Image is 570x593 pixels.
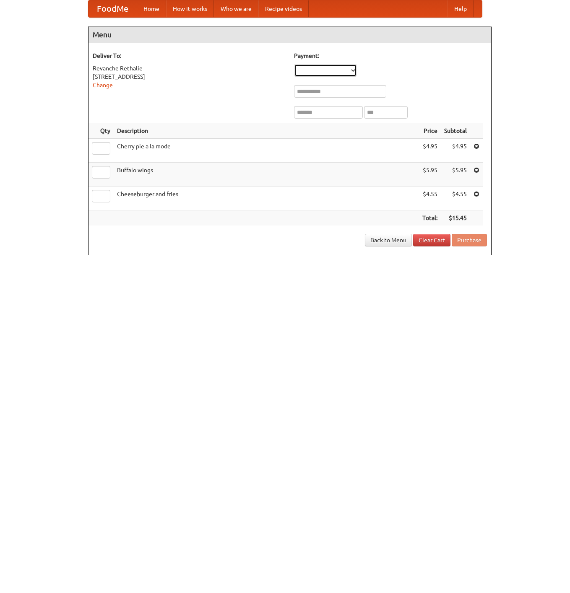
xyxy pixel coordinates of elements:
[88,0,137,17] a: FoodMe
[441,139,470,163] td: $4.95
[294,52,487,60] h5: Payment:
[93,64,286,73] div: Revanche Rethalie
[93,82,113,88] a: Change
[419,139,441,163] td: $4.95
[114,186,419,210] td: Cheeseburger and fries
[114,123,419,139] th: Description
[137,0,166,17] a: Home
[441,163,470,186] td: $5.95
[93,73,286,81] div: [STREET_ADDRESS]
[419,186,441,210] td: $4.55
[114,163,419,186] td: Buffalo wings
[441,123,470,139] th: Subtotal
[93,52,286,60] h5: Deliver To:
[258,0,309,17] a: Recipe videos
[419,210,441,226] th: Total:
[448,0,474,17] a: Help
[419,163,441,186] td: $5.95
[214,0,258,17] a: Who we are
[88,123,114,139] th: Qty
[452,234,487,246] button: Purchase
[419,123,441,139] th: Price
[365,234,412,246] a: Back to Menu
[441,186,470,210] td: $4.55
[413,234,450,246] a: Clear Cart
[441,210,470,226] th: $15.45
[88,26,491,43] h4: Menu
[114,139,419,163] td: Cherry pie a la mode
[166,0,214,17] a: How it works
